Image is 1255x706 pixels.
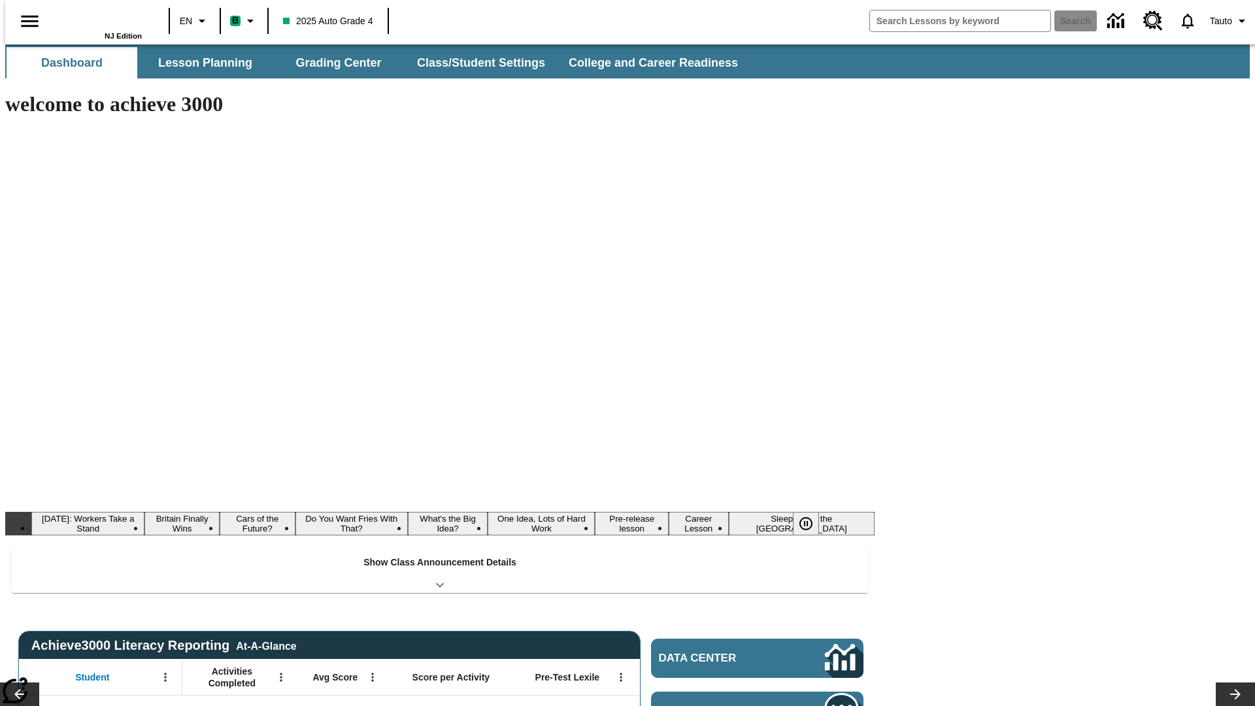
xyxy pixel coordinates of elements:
span: Tauto [1210,14,1232,28]
button: Slide 5 What's the Big Idea? [408,512,488,535]
button: Open Menu [156,667,175,687]
button: Pause [793,512,819,535]
div: Show Class Announcement Details [12,548,868,593]
span: B [232,12,239,29]
span: Activities Completed [189,665,275,689]
span: Achieve3000 Literacy Reporting [31,638,297,653]
span: NJ Edition [105,32,142,40]
button: Boost Class color is mint green. Change class color [225,9,263,33]
a: Data Center [1099,3,1135,39]
div: Home [57,5,142,40]
button: Language: EN, Select a language [174,9,216,33]
span: Data Center [659,652,781,665]
div: At-A-Glance [236,638,296,652]
button: Class/Student Settings [407,47,556,78]
button: Slide 1 Labor Day: Workers Take a Stand [31,512,144,535]
button: Slide 6 One Idea, Lots of Hard Work [488,512,595,535]
button: Open Menu [363,667,382,687]
a: Data Center [651,639,863,678]
button: Slide 3 Cars of the Future? [220,512,295,535]
h1: welcome to achieve 3000 [5,92,875,116]
button: Slide 9 Sleepless in the Animal Kingdom [729,512,875,535]
button: Dashboard [7,47,137,78]
span: 2025 Auto Grade 4 [283,14,373,28]
button: Lesson carousel, Next [1216,682,1255,706]
input: search field [870,10,1050,31]
button: Grading Center [273,47,404,78]
button: Open Menu [271,667,291,687]
a: Notifications [1171,4,1205,38]
button: Open Menu [611,667,631,687]
p: Show Class Announcement Details [363,556,516,569]
button: Open side menu [10,2,49,41]
button: College and Career Readiness [558,47,748,78]
button: Slide 4 Do You Want Fries With That? [295,512,408,535]
div: SubNavbar [5,47,750,78]
button: Slide 2 Britain Finally Wins [144,512,219,535]
span: Avg Score [312,671,358,683]
div: SubNavbar [5,44,1250,78]
button: Slide 8 Career Lesson [669,512,729,535]
span: Student [75,671,109,683]
button: Lesson Planning [140,47,271,78]
a: Home [57,6,142,32]
button: Slide 7 Pre-release lesson [595,512,669,535]
div: Pause [793,512,832,535]
button: Profile/Settings [1205,9,1255,33]
span: EN [180,14,192,28]
a: Resource Center, Will open in new tab [1135,3,1171,39]
span: Score per Activity [412,671,490,683]
span: Pre-Test Lexile [535,671,600,683]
